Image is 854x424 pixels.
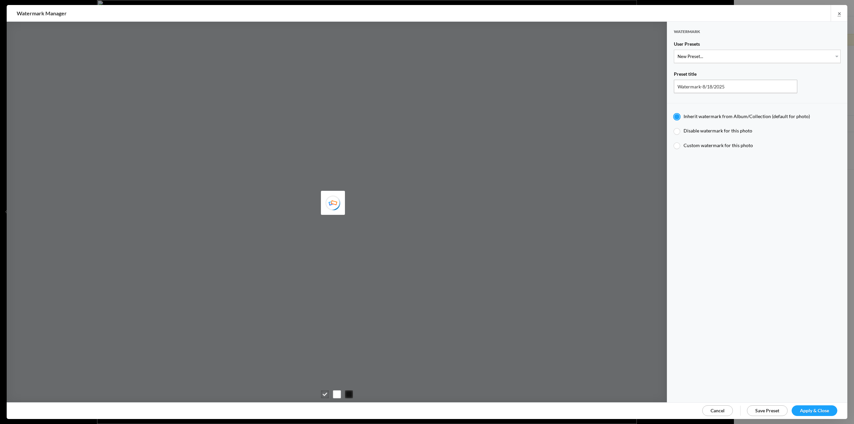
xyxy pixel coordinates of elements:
[702,405,733,416] a: Cancel
[792,405,837,416] a: Apply & Close
[684,113,810,119] span: Inherit watermark from Album/Collection (default for photo)
[674,71,697,80] span: Preset title
[674,41,700,50] span: User Presets
[747,405,788,416] a: Save Preset
[674,80,797,93] input: Name for your Watermark Preset
[674,29,700,40] span: Watermark
[684,142,753,148] span: Custom watermark for this photo
[831,5,847,21] a: ×
[800,408,829,413] span: Apply & Close
[711,408,725,413] span: Cancel
[684,128,752,133] span: Disable watermark for this photo
[17,5,551,22] h2: Watermark Manager
[755,408,779,413] span: Save Preset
